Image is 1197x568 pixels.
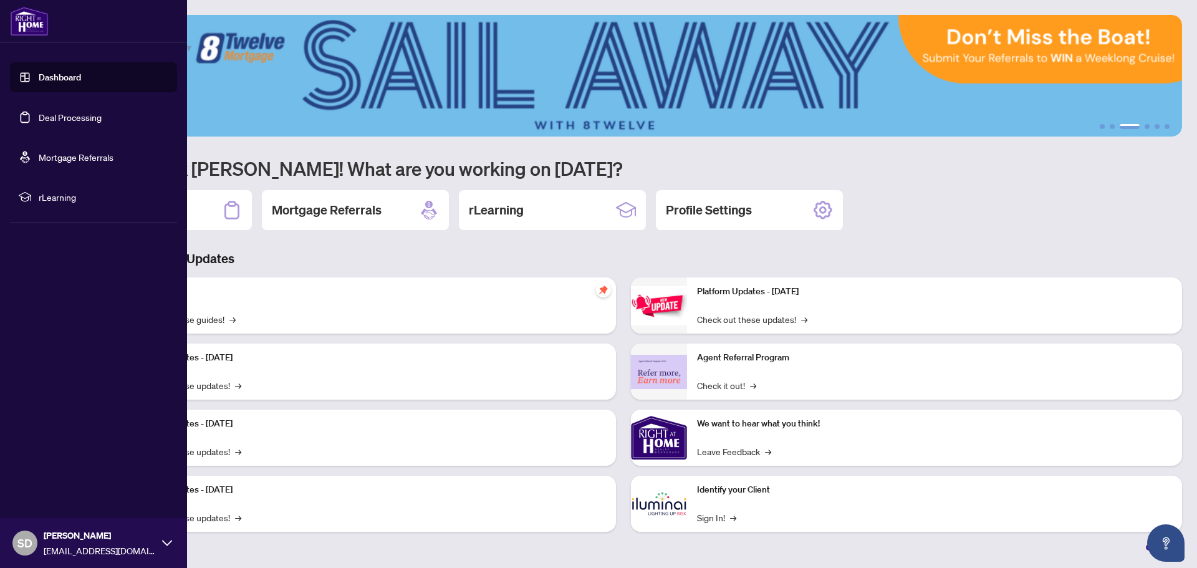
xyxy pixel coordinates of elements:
span: → [765,445,771,458]
img: Agent Referral Program [631,355,687,389]
button: 4 [1145,124,1150,129]
span: → [235,445,241,458]
button: 6 [1165,124,1170,129]
p: Agent Referral Program [697,351,1172,365]
p: We want to hear what you think! [697,417,1172,431]
span: → [229,312,236,326]
h2: rLearning [469,201,524,219]
h2: Mortgage Referrals [272,201,382,219]
img: Platform Updates - June 23, 2025 [631,286,687,325]
h3: Brokerage & Industry Updates [65,250,1182,267]
span: [EMAIL_ADDRESS][DOMAIN_NAME] [44,544,156,557]
img: Identify your Client [631,476,687,532]
a: Check it out!→ [697,378,756,392]
a: Deal Processing [39,112,102,123]
button: 2 [1110,124,1115,129]
p: Platform Updates - [DATE] [697,285,1172,299]
p: Platform Updates - [DATE] [131,483,606,497]
span: SD [17,534,32,552]
span: → [801,312,807,326]
span: → [730,511,736,524]
p: Platform Updates - [DATE] [131,417,606,431]
span: → [235,378,241,392]
p: Self-Help [131,285,606,299]
button: 3 [1120,124,1140,129]
h2: Profile Settings [666,201,752,219]
button: Open asap [1147,524,1185,562]
span: → [750,378,756,392]
a: Leave Feedback→ [697,445,771,458]
span: pushpin [596,282,611,297]
button: 5 [1155,124,1160,129]
p: Identify your Client [697,483,1172,497]
a: Dashboard [39,72,81,83]
p: Platform Updates - [DATE] [131,351,606,365]
img: Slide 2 [65,15,1182,137]
img: logo [10,6,49,36]
a: Check out these updates!→ [697,312,807,326]
span: → [235,511,241,524]
span: rLearning [39,190,168,204]
span: [PERSON_NAME] [44,529,156,542]
button: 1 [1100,124,1105,129]
img: We want to hear what you think! [631,410,687,466]
h1: Welcome back [PERSON_NAME]! What are you working on [DATE]? [65,156,1182,180]
a: Mortgage Referrals [39,152,113,163]
a: Sign In!→ [697,511,736,524]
